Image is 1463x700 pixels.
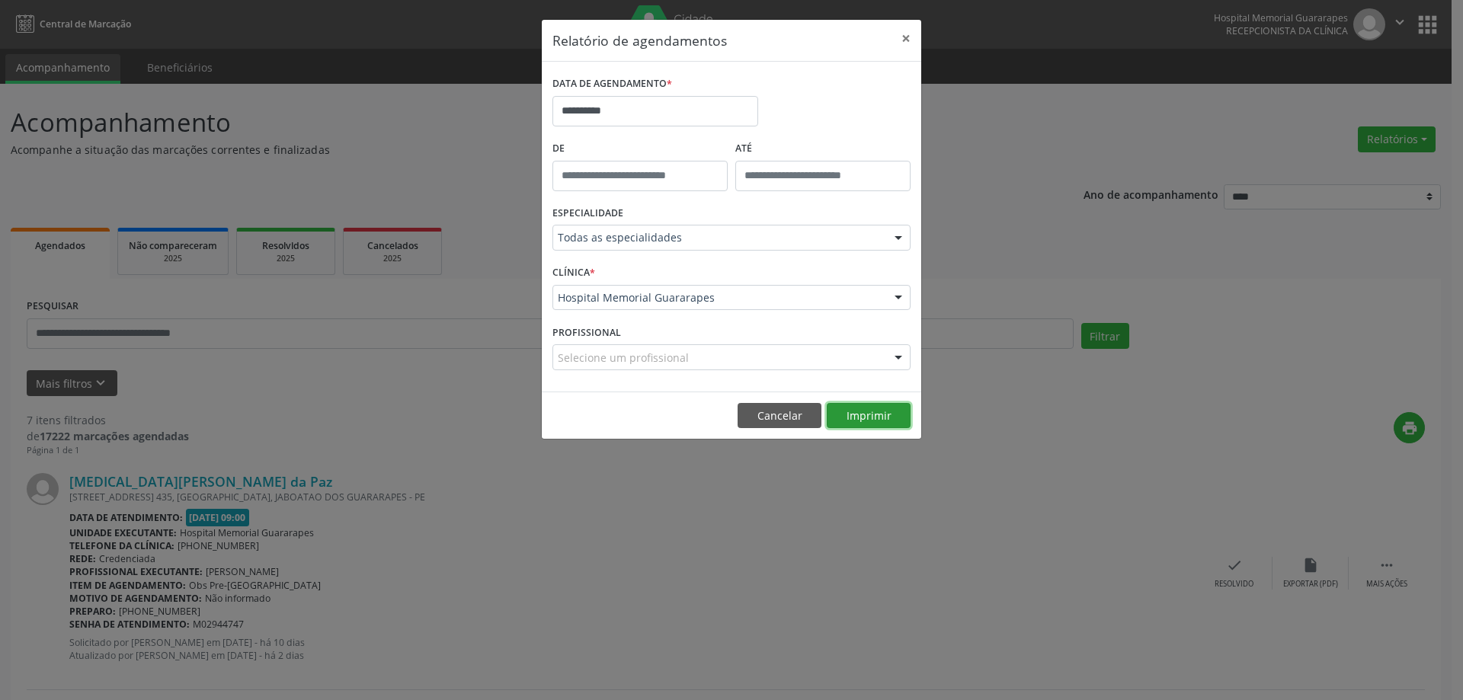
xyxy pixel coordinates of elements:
label: CLÍNICA [552,261,595,285]
label: DATA DE AGENDAMENTO [552,72,672,96]
span: Selecione um profissional [558,350,689,366]
span: Hospital Memorial Guararapes [558,290,879,305]
button: Close [891,20,921,57]
label: ATÉ [735,137,911,161]
button: Cancelar [738,403,821,429]
label: ESPECIALIDADE [552,202,623,225]
label: De [552,137,728,161]
button: Imprimir [827,403,911,429]
span: Todas as especialidades [558,230,879,245]
label: PROFISSIONAL [552,321,621,344]
h5: Relatório de agendamentos [552,30,727,50]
